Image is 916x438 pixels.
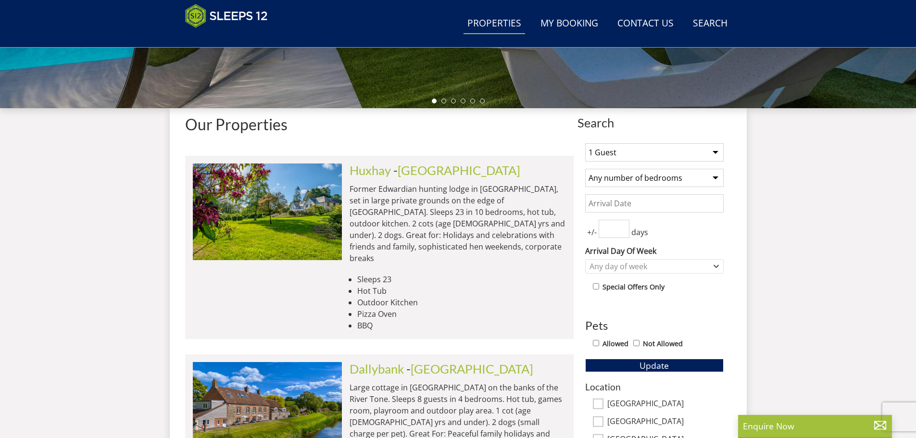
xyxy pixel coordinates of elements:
li: Outdoor Kitchen [357,297,566,308]
a: My Booking [537,13,602,35]
a: Dallybank [350,362,404,376]
span: +/- [585,226,599,238]
label: [GEOGRAPHIC_DATA] [607,417,724,427]
span: Search [577,116,731,129]
a: [GEOGRAPHIC_DATA] [411,362,533,376]
p: Enquire Now [743,420,887,432]
label: Not Allowed [643,338,683,349]
label: [GEOGRAPHIC_DATA] [607,399,724,410]
h3: Pets [585,319,724,332]
h3: Location [585,382,724,392]
span: days [629,226,650,238]
a: Huxhay [350,163,391,177]
img: duxhams-somerset-holiday-accomodation-sleeps-12.original.jpg [193,163,342,260]
label: Special Offers Only [602,282,665,292]
li: Sleeps 23 [357,274,566,285]
a: Search [689,13,731,35]
div: Any day of week [587,261,712,272]
div: Combobox [585,259,724,274]
span: - [406,362,533,376]
a: [GEOGRAPHIC_DATA] [398,163,520,177]
iframe: Customer reviews powered by Trustpilot [180,34,281,42]
li: Hot Tub [357,285,566,297]
img: Sleeps 12 [185,4,268,28]
span: - [393,163,520,177]
li: Pizza Oven [357,308,566,320]
a: Properties [464,13,525,35]
span: Update [640,360,669,371]
h1: Our Properties [185,116,574,133]
li: BBQ [357,320,566,331]
label: Allowed [602,338,628,349]
p: Former Edwardian hunting lodge in [GEOGRAPHIC_DATA], set in large private grounds on the edge of ... [350,183,566,264]
a: Contact Us [614,13,678,35]
button: Update [585,359,724,372]
input: Arrival Date [585,194,724,213]
label: Arrival Day Of Week [585,245,724,257]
